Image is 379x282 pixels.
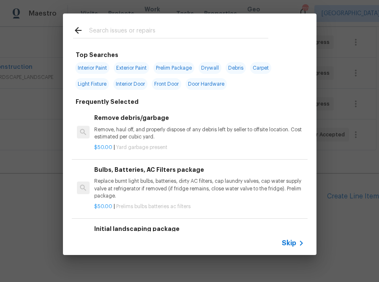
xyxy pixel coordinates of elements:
p: Remove, haul off, and properly dispose of any debris left by seller to offsite location. Cost est... [94,126,304,141]
span: Carpet [250,62,271,74]
span: Interior Door [113,78,147,90]
input: Search issues or repairs [89,25,268,38]
h6: Bulbs, Batteries, AC Filters package [94,165,304,174]
p: Replace burnt light bulbs, batteries, dirty AC filters, cap laundry valves, cap water supply valv... [94,178,304,199]
h6: Initial landscaping package [94,224,304,233]
span: Front Door [152,78,181,90]
p: | [94,203,304,210]
h6: Remove debris/garbage [94,113,304,122]
span: Exterior Paint [114,62,149,74]
span: Light Fixture [75,78,109,90]
h6: Top Searches [76,50,118,60]
span: Drywall [199,62,221,74]
span: Prelims bulbs batteries ac filters [116,204,191,209]
span: Door Hardware [185,78,227,90]
span: $50.00 [94,145,112,150]
span: Yard garbage present [116,145,167,150]
span: Interior Paint [75,62,109,74]
h6: Frequently Selected [76,97,139,106]
span: Prelim Package [153,62,194,74]
p: | [94,144,304,151]
span: Skip [282,239,296,247]
span: Debris [226,62,246,74]
span: $50.00 [94,204,112,209]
